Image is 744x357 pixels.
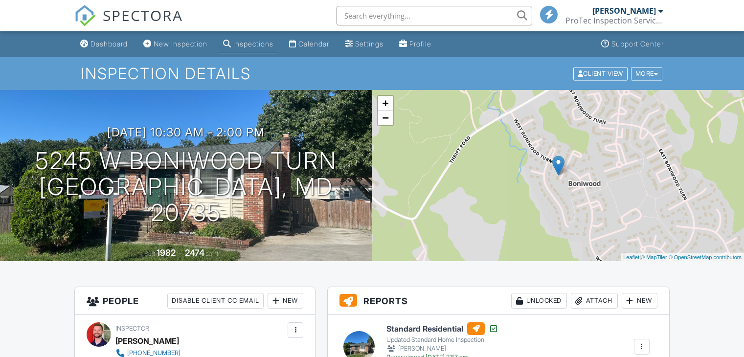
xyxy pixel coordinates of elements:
[409,40,431,48] div: Profile
[395,35,435,53] a: Profile
[268,293,303,309] div: New
[139,35,211,53] a: New Inspection
[511,293,567,309] div: Unlocked
[219,35,277,53] a: Inspections
[76,35,132,53] a: Dashboard
[631,67,663,80] div: More
[75,287,315,315] h3: People
[81,65,663,82] h1: Inspection Details
[597,35,668,53] a: Support Center
[115,334,179,348] div: [PERSON_NAME]
[378,96,393,111] a: Zoom in
[669,254,742,260] a: © OpenStreetMap contributors
[167,293,264,309] div: Disable Client CC Email
[206,250,220,257] span: sq. ft.
[592,6,656,16] div: [PERSON_NAME]
[623,254,639,260] a: Leaflet
[16,148,357,225] h1: 5245 W Boniwood Turn [GEOGRAPHIC_DATA], MD 20735
[571,293,618,309] div: Attach
[386,344,498,354] div: [PERSON_NAME]
[74,5,96,26] img: The Best Home Inspection Software - Spectora
[386,322,498,335] h6: Standard Residential
[185,247,204,258] div: 2474
[107,126,265,139] h3: [DATE] 10:30 am - 2:00 pm
[154,40,207,48] div: New Inspection
[233,40,273,48] div: Inspections
[157,247,176,258] div: 1982
[565,16,663,25] div: ProTec Inspection Services
[641,254,667,260] a: © MapTiler
[298,40,329,48] div: Calendar
[341,35,387,53] a: Settings
[115,325,149,332] span: Inspector
[337,6,532,25] input: Search everything...
[74,13,183,34] a: SPECTORA
[573,67,628,80] div: Client View
[611,40,664,48] div: Support Center
[386,336,498,344] div: Updated Standard Home Inspection
[285,35,333,53] a: Calendar
[621,253,744,262] div: |
[328,287,669,315] h3: Reports
[103,5,183,25] span: SPECTORA
[90,40,128,48] div: Dashboard
[622,293,657,309] div: New
[127,349,180,357] div: [PHONE_NUMBER]
[355,40,383,48] div: Settings
[572,69,630,77] a: Client View
[378,111,393,125] a: Zoom out
[144,250,155,257] span: Built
